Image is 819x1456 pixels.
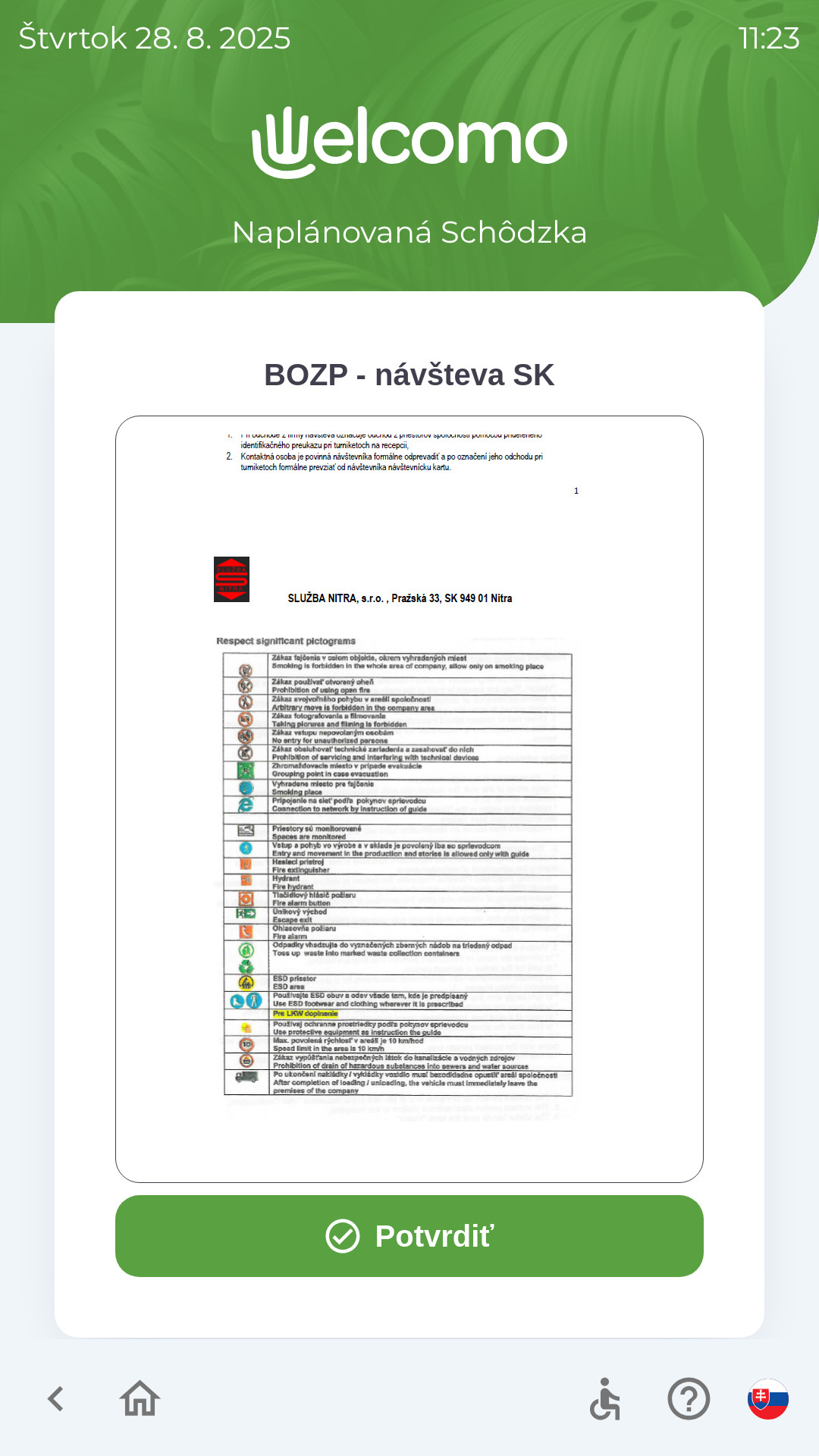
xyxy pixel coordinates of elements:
[739,15,801,61] p: 11:23
[18,15,291,61] p: štvrtok 28. 8. 2025
[115,352,704,397] div: BOZP - návšteva SK
[748,1379,789,1420] img: sk flag
[115,1195,704,1277] button: Potvrdiť
[231,209,588,255] p: Naplánovaná Schôdzka
[55,106,764,179] img: Logo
